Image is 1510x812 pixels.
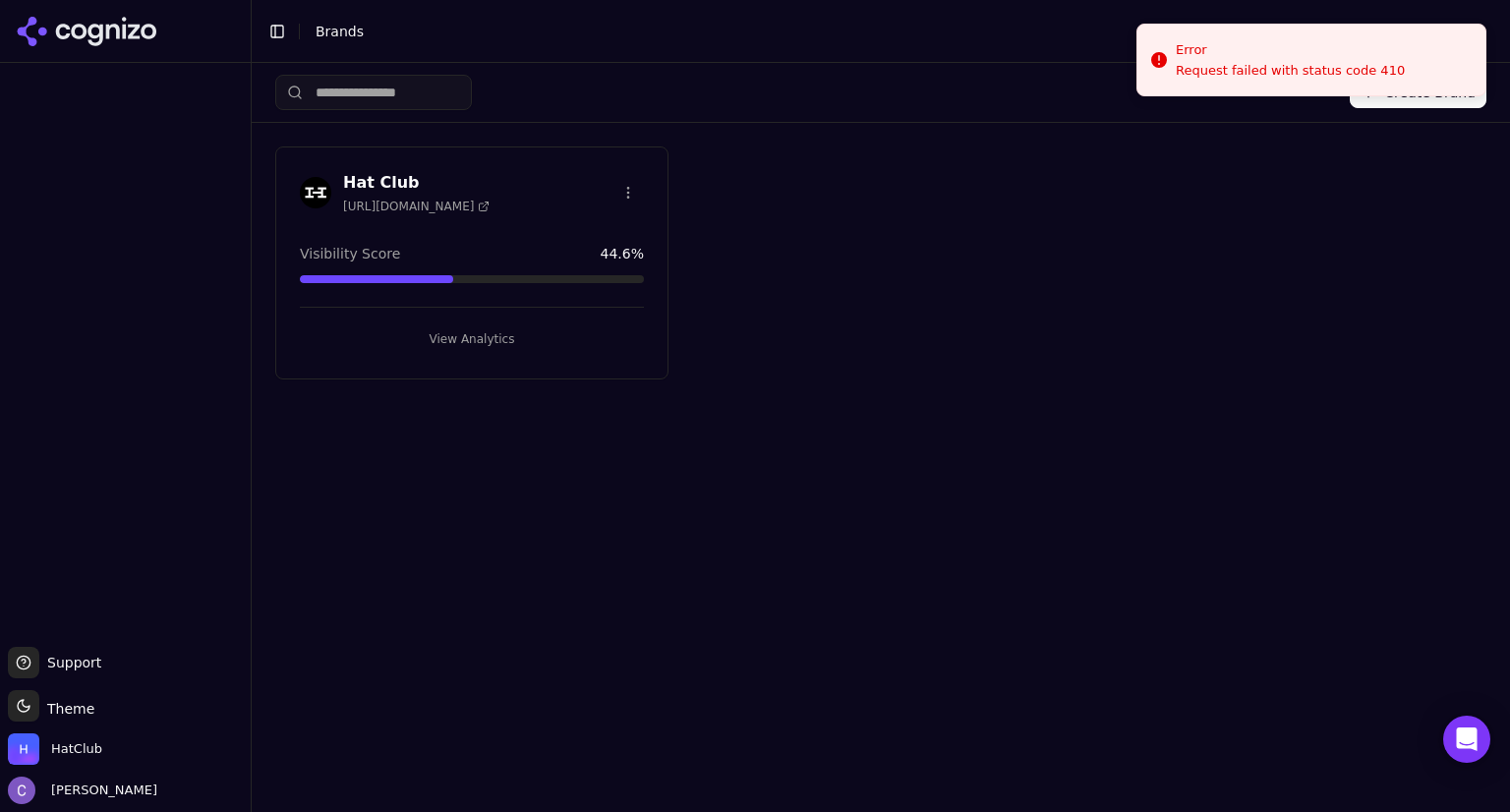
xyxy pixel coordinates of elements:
nav: breadcrumb [316,22,1455,41]
span: Theme [39,701,94,717]
div: Error [1176,40,1405,60]
span: Visibility Score [300,244,400,263]
span: Brands [316,24,364,39]
img: Chris Hayes [8,777,35,804]
button: Open organization switcher [8,733,102,765]
img: HatClub [8,733,39,765]
span: [URL][DOMAIN_NAME] [343,199,490,214]
span: HatClub [51,740,102,758]
div: Request failed with status code 410 [1176,62,1405,80]
span: [PERSON_NAME] [43,782,157,799]
button: Open user button [8,777,157,804]
img: Hat Club [300,177,331,208]
button: View Analytics [300,323,644,355]
h3: Hat Club [343,171,490,195]
span: 44.6 % [601,244,644,263]
span: Support [39,653,101,672]
div: Open Intercom Messenger [1443,716,1490,763]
